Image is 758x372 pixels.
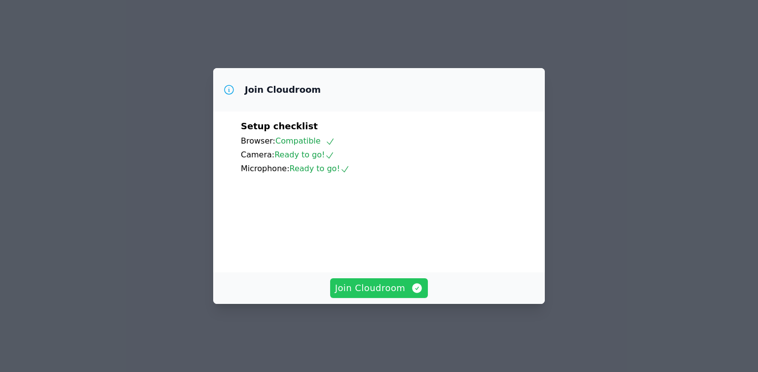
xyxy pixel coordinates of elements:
[241,150,274,159] span: Camera:
[241,121,318,131] span: Setup checklist
[335,281,423,295] span: Join Cloudroom
[241,136,275,146] span: Browser:
[330,278,428,298] button: Join Cloudroom
[245,84,321,96] h3: Join Cloudroom
[290,164,350,173] span: Ready to go!
[274,150,335,159] span: Ready to go!
[275,136,335,146] span: Compatible
[241,164,290,173] span: Microphone:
